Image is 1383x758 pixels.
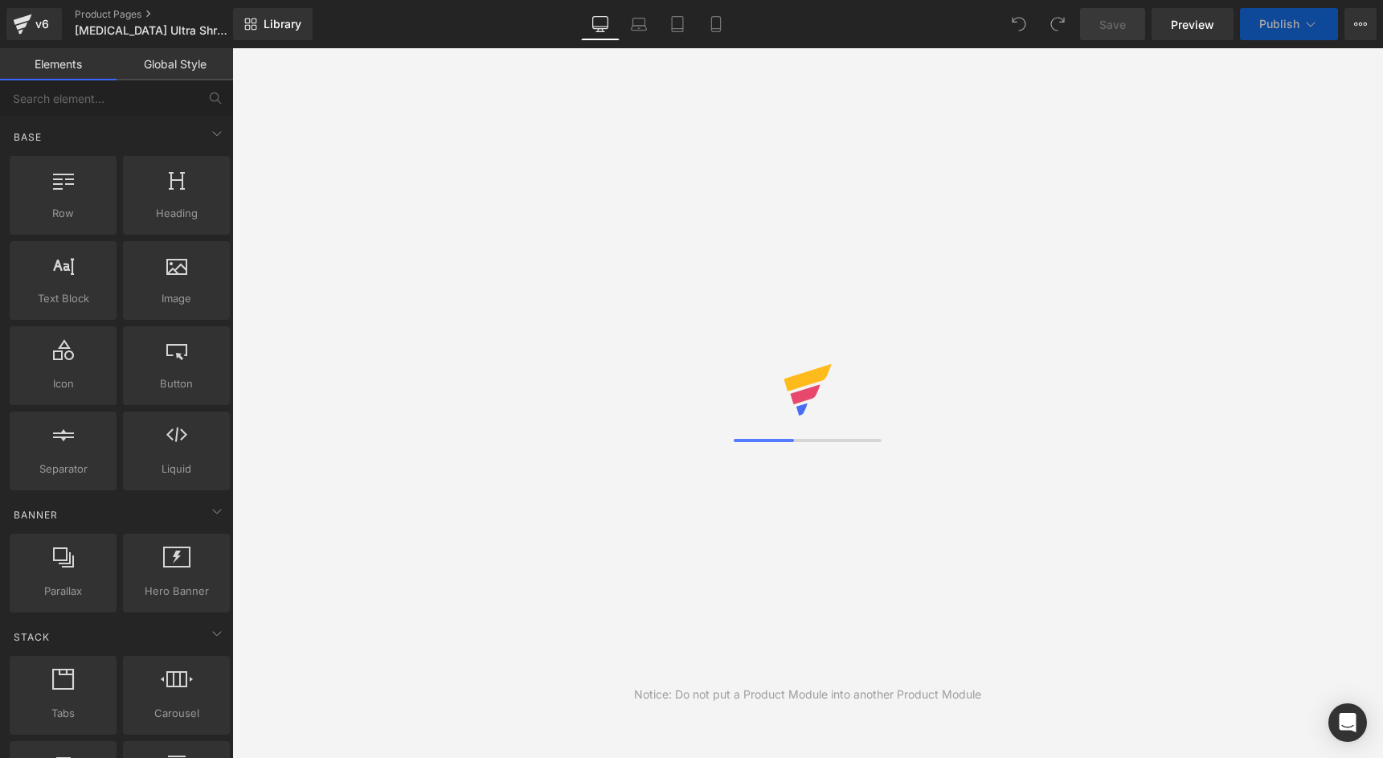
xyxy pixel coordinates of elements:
div: Notice: Do not put a Product Module into another Product Module [634,686,981,703]
span: Save [1099,16,1126,33]
span: Preview [1171,16,1214,33]
span: Carousel [128,705,225,722]
span: [MEDICAL_DATA] Ultra Shred Drink Sticks - 2025 Refresh [75,24,229,37]
div: Open Intercom Messenger [1328,703,1367,742]
span: Stack [12,629,51,645]
div: v6 [32,14,52,35]
button: Publish [1240,8,1338,40]
span: Parallax [14,583,112,600]
a: Tablet [658,8,697,40]
a: Global Style [117,48,233,80]
span: Separator [14,461,112,477]
span: Image [128,290,225,307]
span: Tabs [14,705,112,722]
span: Banner [12,507,59,522]
a: Preview [1152,8,1234,40]
span: Hero Banner [128,583,225,600]
a: v6 [6,8,62,40]
span: Row [14,205,112,222]
span: Text Block [14,290,112,307]
button: Redo [1041,8,1074,40]
a: Product Pages [75,8,260,21]
a: Laptop [620,8,658,40]
a: Desktop [581,8,620,40]
span: Button [128,375,225,392]
span: Base [12,129,43,145]
button: More [1344,8,1377,40]
button: Undo [1003,8,1035,40]
span: Library [264,17,301,31]
a: New Library [233,8,313,40]
a: Mobile [697,8,735,40]
span: Icon [14,375,112,392]
span: Heading [128,205,225,222]
span: Liquid [128,461,225,477]
span: Publish [1259,18,1299,31]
